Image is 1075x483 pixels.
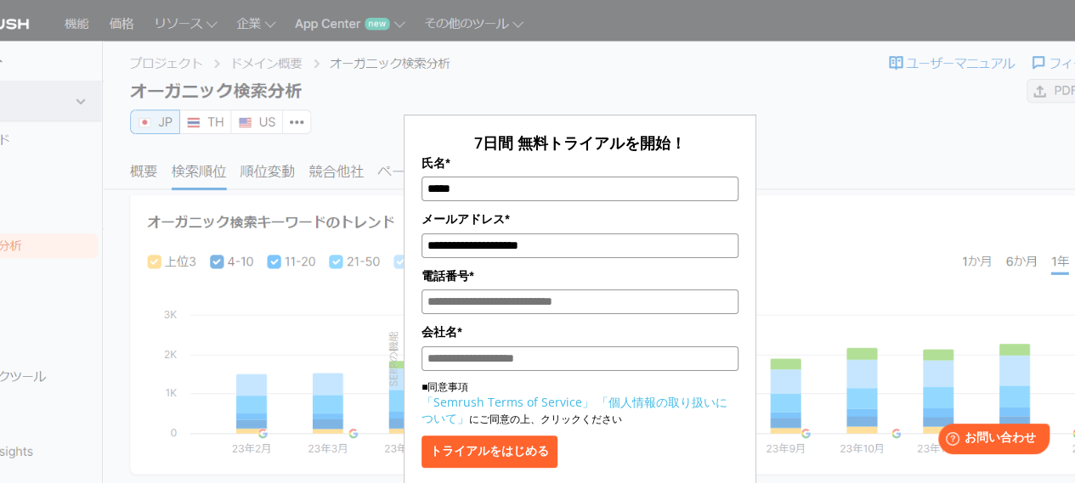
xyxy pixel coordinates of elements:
iframe: Help widget launcher [924,417,1056,464]
span: 7日間 無料トライアルを開始！ [474,132,686,153]
button: トライアルをはじめる [422,435,557,468]
p: ■同意事項 にご同意の上、クリックください [422,379,738,427]
a: 「個人情報の取り扱いについて」 [422,394,727,426]
label: メールアドレス* [422,210,738,228]
a: 「Semrush Terms of Service」 [422,394,594,410]
label: 電話番号* [422,267,738,285]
